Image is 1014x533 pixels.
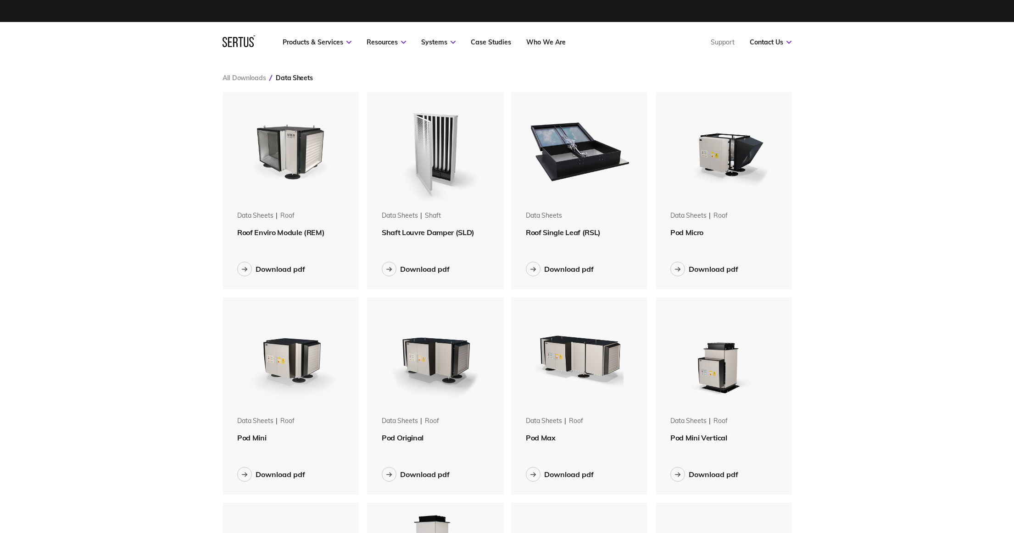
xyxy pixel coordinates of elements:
button: Download pdf [382,467,450,482]
div: roof [713,417,727,426]
div: Download pdf [256,470,305,479]
button: Download pdf [526,262,594,276]
iframe: Chat Widget [849,427,1014,533]
div: roof [280,417,294,426]
a: Products & Services [283,38,351,46]
div: Download pdf [400,264,450,274]
div: Download pdf [400,470,450,479]
span: Pod Max [526,433,556,442]
div: Download pdf [689,470,738,479]
button: Download pdf [382,262,450,276]
div: roof [713,211,727,220]
a: Case Studies [471,38,511,46]
span: Shaft Louvre Damper (SLD) [382,228,474,237]
div: Data Sheets [670,211,706,220]
span: Pod Mini Vertical [670,433,727,442]
div: Data Sheets [526,211,562,220]
div: shaft [425,211,440,220]
span: Roof Single Leaf (RSL) [526,228,601,237]
a: Resources [367,38,406,46]
a: Who We Are [526,38,566,46]
span: Pod Mini [237,433,266,442]
button: Download pdf [526,467,594,482]
a: Contact Us [750,38,791,46]
div: roof [569,417,583,426]
a: Support [711,38,735,46]
button: Download pdf [670,467,738,482]
button: Download pdf [670,262,738,276]
a: Systems [421,38,456,46]
span: Pod Original [382,433,423,442]
div: Data Sheets [237,417,273,426]
div: Data Sheets [526,417,562,426]
div: Data Sheets [237,211,273,220]
div: Download pdf [544,264,594,274]
div: roof [425,417,439,426]
button: Download pdf [237,262,305,276]
span: Roof Enviro Module (REM) [237,228,324,237]
div: roof [280,211,294,220]
div: Data Sheets [382,417,418,426]
div: Data Sheets [670,417,706,426]
button: Download pdf [237,467,305,482]
div: Data Sheets [382,211,418,220]
span: Pod Micro [670,228,703,237]
div: Download pdf [256,264,305,274]
div: Download pdf [689,264,738,274]
a: All Downloads [223,74,266,82]
div: Download pdf [544,470,594,479]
